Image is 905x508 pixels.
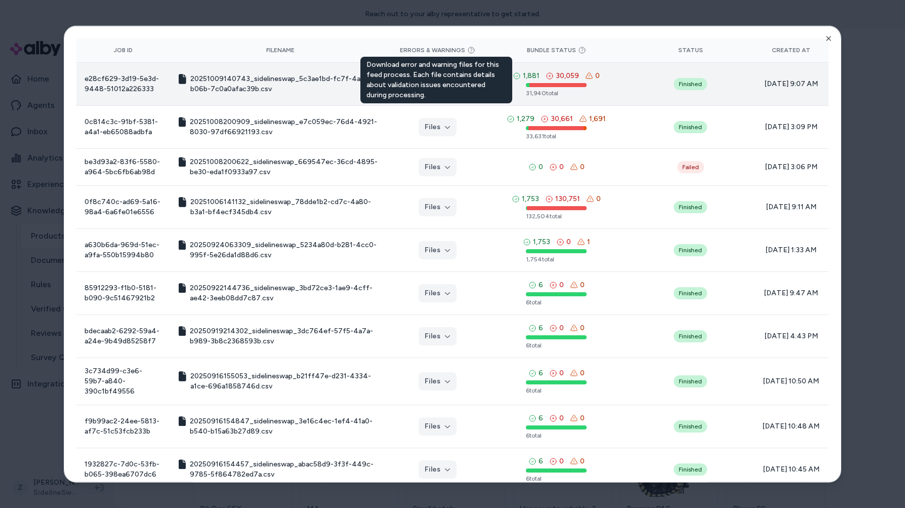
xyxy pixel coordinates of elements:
[674,287,707,299] div: Finished
[360,56,512,103] div: Download error and warning files for this feed process. Each file contains details about validati...
[190,416,383,437] span: 20250916154847_sidelineswap_3e16c4ec-1ef4-41a0-b540-b15a63b27d89.csv
[761,46,820,54] div: Created At
[76,271,171,315] td: 85912293-f1b0-5181-b090-9c51467921b2
[419,417,457,436] button: Files
[419,158,457,176] button: Files
[559,323,564,333] span: 0
[179,240,383,260] button: 20250924063309_sidelineswap_5234a80d-b281-4cc0-995f-5e26da1d88d6.csv
[419,327,457,345] button: Files
[580,280,585,290] span: 0
[526,212,587,220] div: 132,504 total
[559,456,564,466] span: 0
[526,298,587,306] div: 6 total
[76,448,171,491] td: 1932827c-7d0c-53fb-b065-398ea6707dc6
[674,375,707,387] div: Finished
[595,71,600,81] span: 0
[400,46,475,54] button: Errors & Warnings
[76,228,171,271] td: a630b6da-969d-51ec-a9fa-550b15994b80
[419,372,457,390] button: Files
[596,194,601,204] span: 0
[559,413,564,423] span: 0
[674,78,707,90] div: Finished
[526,89,587,97] div: 31,940 total
[761,122,820,132] span: [DATE] 3:09 PM
[419,460,457,479] button: Files
[419,118,457,136] button: Files
[559,280,564,290] span: 0
[76,148,171,185] td: be3d93a2-83f6-5580-a964-5bc6fb6ab98d
[674,330,707,342] div: Finished
[190,74,383,94] span: 20251009140743_sidelineswap_5c3ae1bd-fc7f-4a8b-b06b-7c0a0afac39b.csv
[761,79,820,89] span: [DATE] 9:07 AM
[526,255,587,263] div: 1,754 total
[580,162,585,172] span: 0
[85,46,162,54] div: Job ID
[190,240,383,260] span: 20250924063309_sidelineswap_5234a80d-b281-4cc0-995f-5e26da1d88d6.csv
[539,323,543,333] span: 6
[190,371,383,392] span: 20250916155053_sidelineswap_b21ff47e-d231-4334-a1ce-696a1858746d.csv
[526,475,587,483] div: 6 total
[76,185,171,228] td: 0f8c740c-ad69-5a16-98a4-6a6fe01e6556
[76,315,171,358] td: bdecaab2-6292-59a4-a24e-9b49d85258f7
[559,162,564,172] span: 0
[761,331,820,341] span: [DATE] 4:43 PM
[580,456,585,466] span: 0
[76,405,171,448] td: f9b99ac2-24ee-5813-af7c-51c53fcb233b
[761,464,820,475] span: [DATE] 10:45 AM
[419,241,457,259] button: Files
[539,162,543,172] span: 0
[761,245,820,255] span: [DATE] 1:33 AM
[179,459,383,480] button: 20250916154457_sidelineswap_abac58d9-3f3f-449c-9785-5f864782ed7a.csv
[674,244,707,256] div: Finished
[76,105,171,148] td: 0c814c3c-91bf-5381-a4a1-eb65088adbfa
[674,420,707,433] div: Finished
[179,416,383,437] button: 20250916154847_sidelineswap_3e16c4ec-1ef4-41a0-b540-b15a63b27d89.csv
[526,132,587,140] div: 33,631 total
[539,413,543,423] span: 6
[179,326,383,346] button: 20250919214302_sidelineswap_3dc764ef-57f5-4a7a-b989-3b8c2368593b.csv
[76,358,171,405] td: 3c734d99-c3e6-59b7-a840-390c1bf49556
[523,71,540,81] span: 1,881
[556,71,579,81] span: 30,059
[674,463,707,476] div: Finished
[419,198,457,216] button: Files
[551,114,573,124] span: 30,661
[677,161,704,173] button: Failed
[179,283,383,303] button: 20250922144736_sidelineswap_3bd72ce3-1ae9-4cff-ae42-3eeb08dd7c87.csv
[517,114,534,124] span: 1,279
[526,386,587,395] div: 6 total
[190,117,383,137] span: 20251008200909_sidelineswap_e7c059ec-76d4-4921-8030-97df66921193.csv
[522,194,539,204] span: 1,753
[674,201,707,213] div: Finished
[179,197,383,217] button: 20251006141132_sidelineswap_78dde1b2-cd7c-4a80-b3a1-bf4ecf345db4.csv
[580,413,585,423] span: 0
[179,46,383,54] div: Filename
[761,288,820,298] span: [DATE] 9:47 AM
[179,157,383,177] button: 20251008200622_sidelineswap_669547ec-36cd-4895-be30-eda1f0933a97.csv
[526,341,587,349] div: 6 total
[419,284,457,302] button: Files
[587,237,590,247] span: 1
[190,459,383,480] span: 20250916154457_sidelineswap_abac58d9-3f3f-449c-9785-5f864782ed7a.csv
[674,121,707,133] div: Finished
[526,432,587,440] div: 6 total
[539,368,543,378] span: 6
[539,280,543,290] span: 6
[566,237,571,247] span: 0
[190,283,383,303] span: 20250922144736_sidelineswap_3bd72ce3-1ae9-4cff-ae42-3eeb08dd7c87.csv
[559,368,564,378] span: 0
[76,62,171,105] td: e28cf629-3d19-5e3d-9448-51012a226333
[179,371,383,392] button: 20250916155053_sidelineswap_b21ff47e-d231-4334-a1ce-696a1858746d.csv
[761,421,820,432] span: [DATE] 10:48 AM
[555,194,580,204] span: 130,751
[589,114,606,124] span: 1,691
[636,46,745,54] div: Status
[179,74,383,94] button: 20251009140743_sidelineswap_5c3ae1bd-fc7f-4a8b-b06b-7c0a0afac39b.csv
